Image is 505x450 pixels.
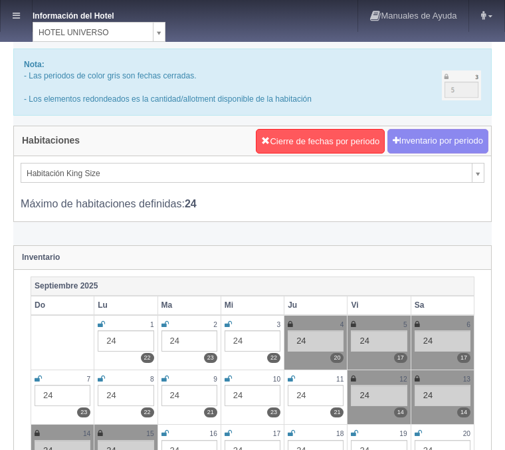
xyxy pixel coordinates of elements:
[204,353,217,363] label: 23
[267,353,280,363] label: 22
[22,136,80,146] h4: Habitaciones
[288,385,344,406] div: 24
[221,296,284,315] th: Mi
[399,376,407,383] small: 12
[31,296,94,315] th: Do
[336,376,344,383] small: 11
[141,353,154,363] label: 22
[146,430,153,437] small: 15
[348,296,411,315] th: Vi
[463,430,470,437] small: 20
[267,407,280,417] label: 23
[33,7,139,22] dt: Información del Hotel
[403,321,407,328] small: 5
[157,296,221,315] th: Ma
[35,385,90,406] div: 24
[24,60,45,69] b: Nota:
[336,430,344,437] small: 18
[273,430,280,437] small: 17
[415,385,470,406] div: 24
[77,407,90,417] label: 23
[213,321,217,328] small: 2
[284,296,348,315] th: Ju
[13,49,492,116] div: - Las periodos de color gris son fechas cerradas. - Los elementos redondeados es la cantidad/allo...
[225,385,280,406] div: 24
[330,407,344,417] label: 21
[415,330,470,352] div: 24
[210,430,217,437] small: 16
[204,407,217,417] label: 21
[21,163,484,183] a: Habitación King Size
[161,330,217,352] div: 24
[21,183,484,211] div: Máximo de habitaciones definidas:
[150,321,154,328] small: 1
[87,376,91,383] small: 7
[411,296,474,315] th: Sa
[457,407,470,417] label: 14
[98,385,153,406] div: 24
[98,330,153,352] div: 24
[141,407,154,417] label: 22
[185,197,197,209] b: 24
[213,376,217,383] small: 9
[22,253,60,262] strong: Inventario
[256,129,385,154] button: Cierre de fechas por periodo
[330,353,344,363] label: 20
[31,277,474,296] th: Septiembre 2025
[351,385,407,406] div: 24
[273,376,280,383] small: 10
[150,376,154,383] small: 8
[466,321,470,328] small: 6
[39,23,148,43] span: HOTEL UNIVERSO
[463,376,470,383] small: 13
[394,407,407,417] label: 14
[394,353,407,363] label: 17
[288,330,344,352] div: 24
[442,70,481,100] img: cutoff.png
[161,385,217,406] div: 24
[387,129,488,154] button: Inventario por periodo
[94,296,157,315] th: Lu
[276,321,280,328] small: 3
[27,164,466,183] span: Habitación King Size
[83,430,90,437] small: 14
[340,321,344,328] small: 4
[33,22,165,42] a: HOTEL UNIVERSO
[457,353,470,363] label: 17
[225,330,280,352] div: 24
[351,330,407,352] div: 24
[399,430,407,437] small: 19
